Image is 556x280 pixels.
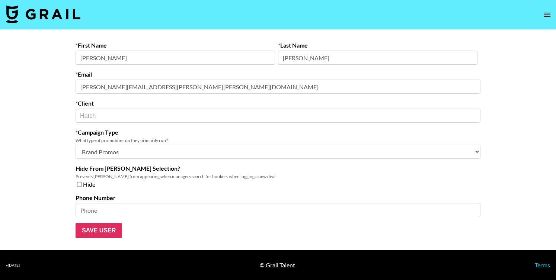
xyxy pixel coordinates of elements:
[76,100,480,107] label: Client
[76,42,275,49] label: First Name
[76,194,480,202] label: Phone Number
[6,263,20,268] div: v [DATE]
[540,7,555,22] button: open drawer
[76,80,480,94] input: Email
[76,51,275,65] input: First Name
[76,165,480,172] label: Hide From [PERSON_NAME] Selection?
[76,174,480,179] div: Prevents [PERSON_NAME] from appearing when managers search for bookers when logging a new deal.
[278,42,477,49] label: Last Name
[260,261,295,269] div: © Grail Talent
[76,129,480,136] label: Campaign Type
[76,138,480,143] div: What type of promotions do they primarily run?
[76,203,480,217] input: Phone
[6,5,80,23] img: Grail Talent
[535,261,550,268] a: Terms
[83,181,95,188] span: Hide
[76,71,480,78] label: Email
[76,223,122,238] input: Save User
[278,51,477,65] input: Last Name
